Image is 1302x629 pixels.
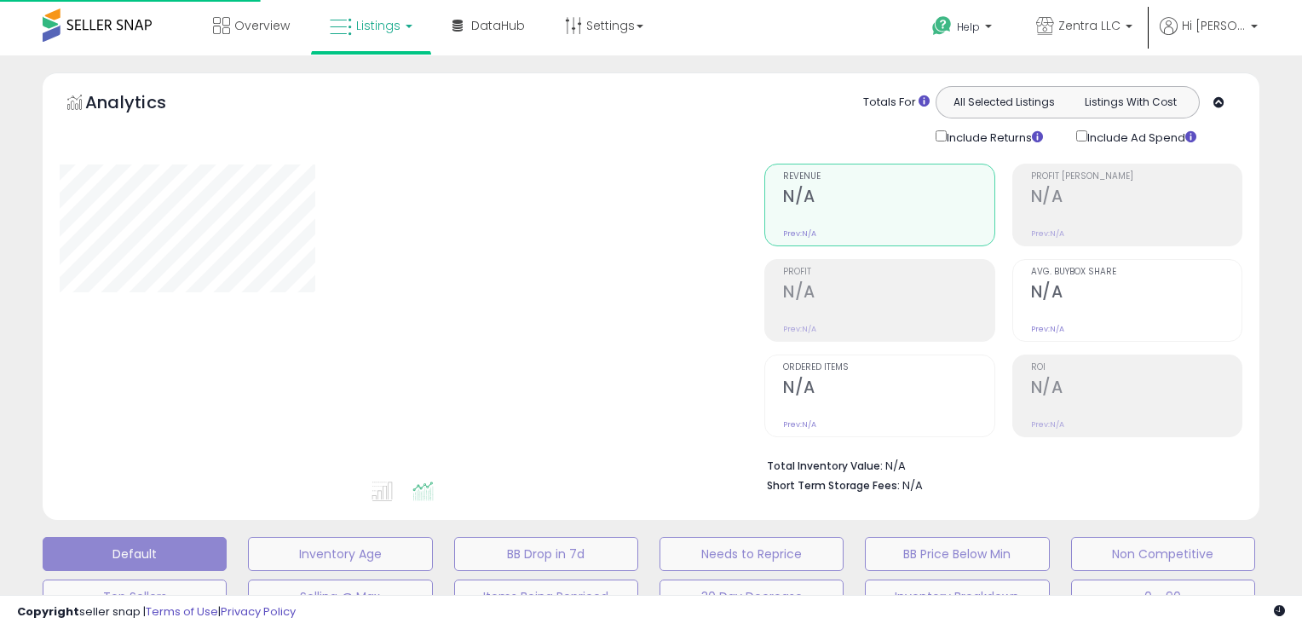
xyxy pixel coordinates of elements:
button: 0 - 90 [1071,580,1255,614]
div: Include Ad Spend [1063,127,1224,147]
button: BB Price Below Min [865,537,1049,571]
button: Inventory Breakdown [865,580,1049,614]
button: 30 Day Decrease [660,580,844,614]
button: Needs to Reprice [660,537,844,571]
button: Listings With Cost [1067,91,1194,113]
a: Hi [PERSON_NAME] [1160,17,1258,55]
span: Hi [PERSON_NAME] [1182,17,1246,34]
span: DataHub [471,17,525,34]
span: Revenue [783,172,994,182]
li: N/A [767,454,1230,475]
button: Inventory Age [248,537,432,571]
span: Ordered Items [783,363,994,372]
b: Total Inventory Value: [767,459,883,473]
button: BB Drop in 7d [454,537,638,571]
button: Default [43,537,227,571]
button: Items Being Repriced [454,580,638,614]
h2: N/A [783,187,994,210]
small: Prev: N/A [1031,228,1064,239]
span: Listings [356,17,400,34]
button: Top Sellers [43,580,227,614]
span: Zentra LLC [1058,17,1121,34]
h2: N/A [1031,378,1242,401]
h5: Analytics [85,90,199,118]
small: Prev: N/A [1031,419,1064,430]
span: Profit [783,268,994,277]
a: Terms of Use [146,603,218,620]
span: ROI [1031,363,1242,372]
span: Avg. Buybox Share [1031,268,1242,277]
small: Prev: N/A [783,228,816,239]
div: Include Returns [923,127,1063,147]
small: Prev: N/A [783,324,816,334]
span: Help [957,20,980,34]
a: Help [919,3,1009,55]
strong: Copyright [17,603,79,620]
span: Overview [234,17,290,34]
b: Short Term Storage Fees: [767,478,900,493]
h2: N/A [783,378,994,401]
div: seller snap | | [17,604,296,620]
span: N/A [902,477,923,493]
a: Privacy Policy [221,603,296,620]
h2: N/A [1031,282,1242,305]
span: Profit [PERSON_NAME] [1031,172,1242,182]
button: Non Competitive [1071,537,1255,571]
i: Get Help [931,15,953,37]
small: Prev: N/A [1031,324,1064,334]
h2: N/A [783,282,994,305]
button: All Selected Listings [941,91,1068,113]
button: Selling @ Max [248,580,432,614]
h2: N/A [1031,187,1242,210]
div: Totals For [863,95,930,111]
small: Prev: N/A [783,419,816,430]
